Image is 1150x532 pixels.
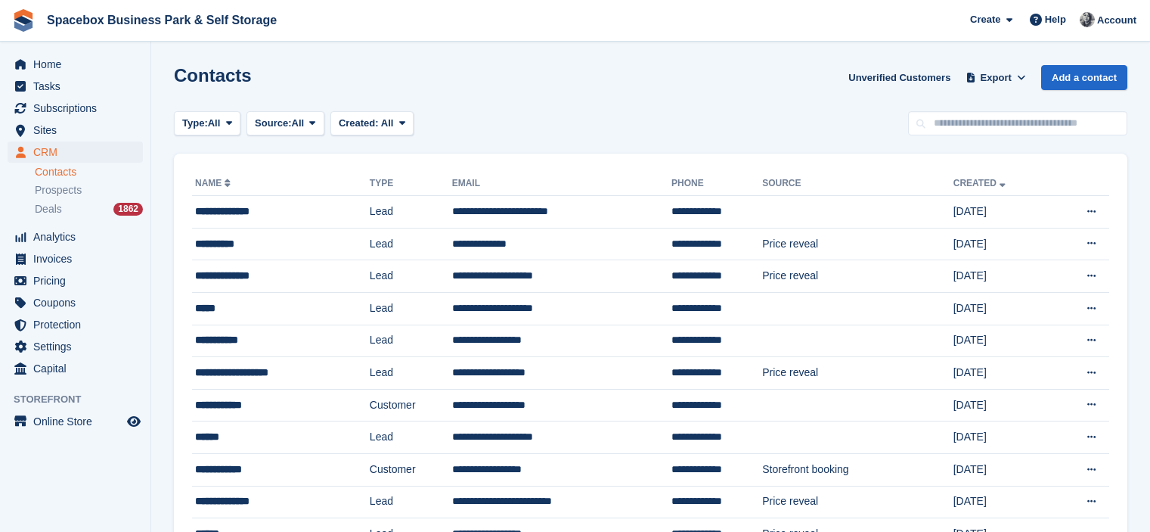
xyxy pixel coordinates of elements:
span: Protection [33,314,124,335]
td: [DATE] [953,486,1052,518]
span: CRM [33,142,124,163]
a: menu [8,358,143,379]
span: Storefront [14,392,150,407]
img: stora-icon-8386f47178a22dfd0bd8f6a31ec36ba5ce8667c1dd55bd0f319d3a0aa187defe.svg [12,9,35,32]
a: menu [8,248,143,269]
span: Subscriptions [33,98,124,119]
a: menu [8,270,143,291]
span: Created: [339,117,379,129]
a: Name [195,178,234,188]
a: menu [8,226,143,247]
a: Created [953,178,1009,188]
span: Export [981,70,1012,86]
a: Prospects [35,182,143,198]
span: Analytics [33,226,124,247]
th: Source [762,172,953,196]
span: Account [1097,13,1136,28]
span: All [381,117,394,129]
td: Lead [370,260,452,293]
span: Home [33,54,124,75]
span: Type: [182,116,208,131]
span: Source: [255,116,291,131]
span: Pricing [33,270,124,291]
td: [DATE] [953,422,1052,454]
td: Lead [370,325,452,357]
th: Type [370,172,452,196]
span: Create [970,12,1000,27]
td: [DATE] [953,228,1052,260]
span: Capital [33,358,124,379]
button: Created: All [330,111,414,136]
td: Lead [370,422,452,454]
a: Add a contact [1041,65,1127,90]
a: menu [8,120,143,141]
td: Lead [370,292,452,325]
td: [DATE] [953,389,1052,422]
th: Phone [671,172,762,196]
td: Price reveal [762,486,953,518]
a: Unverified Customers [842,65,956,90]
button: Type: All [174,111,240,136]
span: All [292,116,305,131]
span: Deals [35,202,62,216]
span: Sites [33,120,124,141]
span: Prospects [35,183,82,198]
span: Coupons [33,292,124,313]
td: [DATE] [953,357,1052,390]
td: [DATE] [953,453,1052,486]
a: menu [8,292,143,313]
td: Storefront booking [762,453,953,486]
a: Contacts [35,165,143,179]
span: Tasks [33,76,124,97]
h1: Contacts [174,65,252,86]
button: Source: All [246,111,324,136]
div: 1862 [113,203,143,216]
a: menu [8,411,143,432]
button: Export [962,65,1029,90]
a: menu [8,76,143,97]
td: Customer [370,389,452,422]
a: menu [8,54,143,75]
a: Spacebox Business Park & Self Storage [41,8,283,33]
span: All [208,116,221,131]
td: Price reveal [762,260,953,293]
td: Price reveal [762,357,953,390]
img: SUDIPTA VIRMANI [1080,12,1095,27]
td: [DATE] [953,260,1052,293]
td: Lead [370,357,452,390]
td: Customer [370,453,452,486]
td: Price reveal [762,228,953,260]
a: menu [8,336,143,357]
td: [DATE] [953,292,1052,325]
td: Lead [370,228,452,260]
a: Preview store [125,412,143,431]
td: Lead [370,486,452,518]
a: menu [8,98,143,119]
a: menu [8,142,143,163]
td: [DATE] [953,196,1052,229]
a: menu [8,314,143,335]
th: Email [452,172,671,196]
a: Deals 1862 [35,201,143,217]
td: Lead [370,196,452,229]
span: Settings [33,336,124,357]
span: Online Store [33,411,124,432]
td: [DATE] [953,325,1052,357]
span: Help [1045,12,1066,27]
span: Invoices [33,248,124,269]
